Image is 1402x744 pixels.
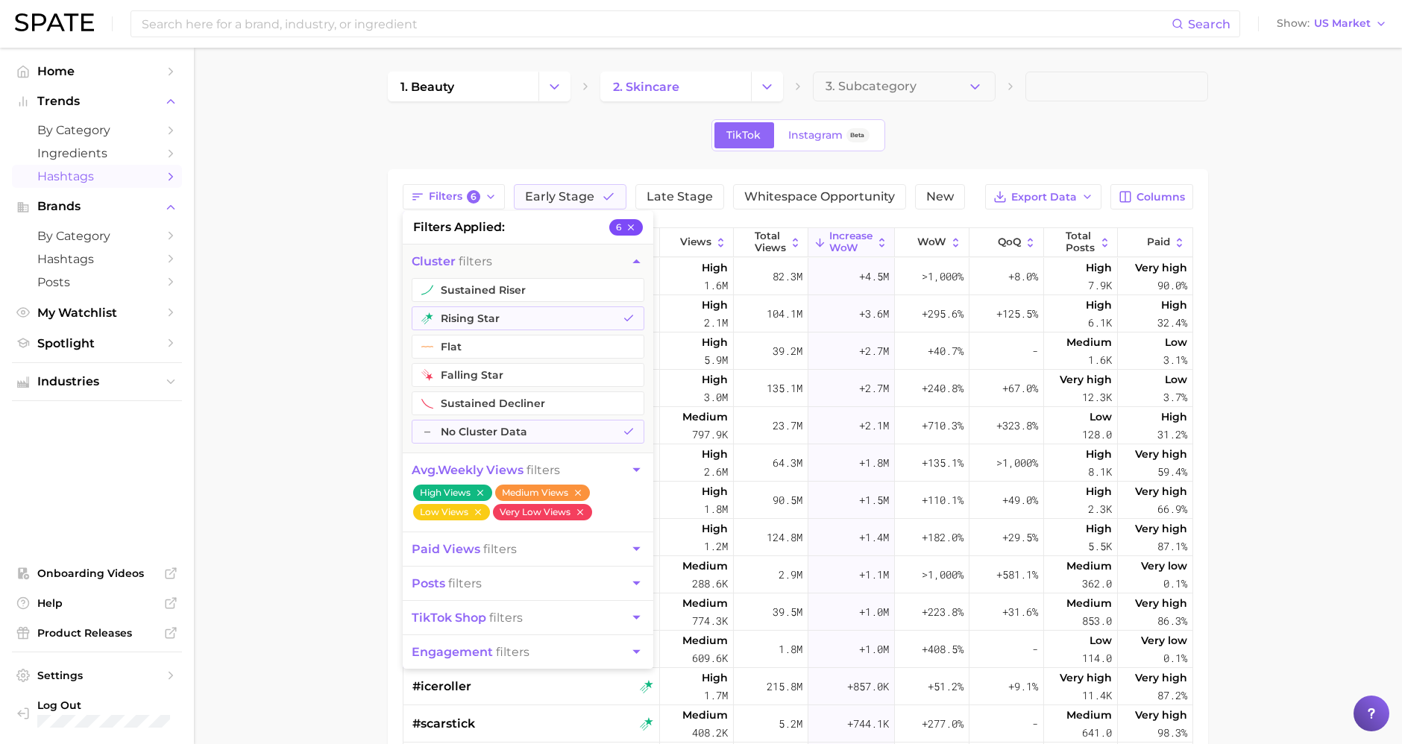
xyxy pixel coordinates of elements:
[403,370,1192,407] button: #undereyefillertiktok rising starHigh3.0m135.1m+2.7m+240.8%+67.0%Very high12.3kLow3.7%
[1008,678,1038,696] span: +9.1%
[1082,426,1112,444] span: 128.0
[1135,259,1187,277] span: Very high
[779,715,802,733] span: 5.2m
[692,575,728,593] span: 288.6k
[412,420,644,444] button: No Cluster Data
[424,426,430,438] span: –
[600,72,751,101] a: 2. skincare
[1147,236,1170,248] span: Paid
[1002,491,1038,509] span: +49.0%
[12,60,182,83] a: Home
[412,542,517,556] span: filters
[403,601,653,634] button: TikTok shop filters
[37,567,157,580] span: Onboarding Videos
[403,482,1192,519] button: #skincarefindstiktok rising starHigh1.8m90.5m+1.5m+110.1%+49.0%High2.3kVery high66.9%
[467,190,480,204] span: 6
[1110,184,1193,209] button: Columns
[421,312,433,324] img: tiktok rising star
[773,268,802,286] span: 82.3m
[1165,371,1187,388] span: Low
[37,229,157,243] span: by Category
[767,379,802,397] span: 135.1m
[996,455,1038,470] span: >1,000%
[609,219,643,236] button: 6
[702,371,728,388] span: High
[826,80,917,93] span: 3. Subcategory
[1088,277,1112,294] span: 7.9k
[702,482,728,500] span: High
[413,218,504,236] span: filters applied
[692,612,728,630] span: 774.3k
[493,504,592,520] button: Very Low Views
[37,200,157,213] span: Brands
[1137,191,1185,204] span: Columns
[403,444,1192,482] button: #fallskincaretiktok rising starHigh2.6m64.3m+1.8m+135.1%>1,000%High8.1kVery high59.4%
[412,611,523,625] span: filters
[985,184,1101,209] button: Export Data
[12,332,182,355] a: Spotlight
[412,576,445,590] span: posts
[37,596,157,610] span: Help
[37,64,157,78] span: Home
[1066,333,1112,351] span: Medium
[1157,277,1187,294] span: 90.0%
[928,678,964,696] span: +51.2%
[412,463,524,477] span: weekly views
[702,445,728,463] span: High
[1157,314,1187,332] span: 32.4%
[1066,230,1095,253] span: Total Posts
[702,259,728,277] span: High
[1314,19,1371,28] span: US Market
[12,271,182,294] a: Posts
[1135,594,1187,612] span: Very high
[37,669,157,682] span: Settings
[1141,631,1187,649] span: Very low
[922,305,964,323] span: +295.6%
[37,306,157,320] span: My Watchlist
[1002,603,1038,621] span: +31.6%
[714,122,774,148] a: TikTok
[1088,314,1112,332] span: 6.1k
[1082,388,1112,406] span: 12.3k
[704,351,728,369] span: 5.9m
[767,305,802,323] span: 104.1m
[1086,520,1112,537] span: High
[917,236,946,248] span: WoW
[1157,687,1187,704] span: 87.2%
[12,224,182,248] a: by Category
[704,687,728,704] span: 1.7m
[37,146,157,160] span: Ingredients
[1277,19,1310,28] span: Show
[682,557,728,575] span: Medium
[859,603,889,621] span: +1.0m
[751,72,783,101] button: Change Category
[692,426,728,444] span: 797.9k
[1060,371,1112,388] span: Very high
[403,453,653,487] button: avg.weekly views filters
[1118,228,1192,257] button: Paid
[37,336,157,350] span: Spotlight
[1086,482,1112,500] span: High
[755,230,786,253] span: Total Views
[744,191,895,203] span: Whitespace Opportunity
[421,369,433,381] img: tiktok falling star
[388,72,538,101] a: 1. beauty
[1163,575,1187,593] span: 0.1%
[704,277,728,294] span: 1.6m
[640,717,653,731] img: tiktok rising star
[1002,529,1038,546] span: +29.5%
[847,678,889,696] span: +857.0k
[412,542,480,556] span: paid views
[1066,557,1112,575] span: Medium
[1082,649,1112,667] span: 114.0
[37,252,157,266] span: Hashtags
[1163,649,1187,667] span: 0.1%
[1157,426,1187,444] span: 31.2%
[12,694,182,732] a: Log out. Currently logged in with e-mail ykkim110@cosrx.co.kr.
[996,417,1038,435] span: +323.8%
[1082,575,1112,593] span: 362.0
[1161,296,1187,314] span: High
[12,195,182,218] button: Brands
[813,72,996,101] button: 3. Subcategory
[1032,715,1038,733] span: -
